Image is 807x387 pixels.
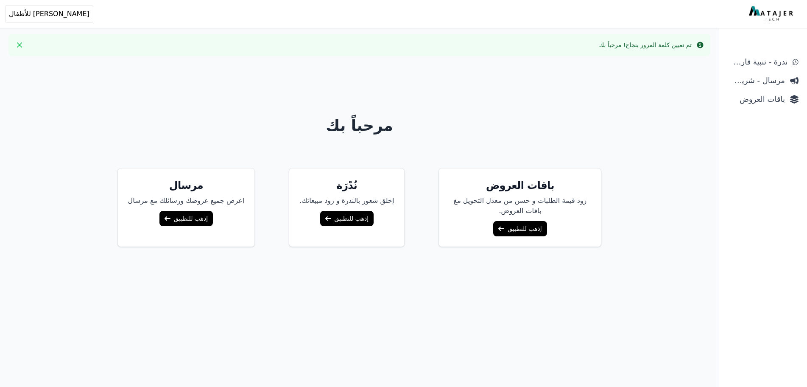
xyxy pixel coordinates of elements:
[159,211,213,226] a: إذهب للتطبيق
[749,6,795,22] img: MatajerTech Logo
[449,179,591,192] h5: باقات العروض
[728,56,787,68] span: ندرة - تنبية قارب علي النفاذ
[9,9,89,19] span: [PERSON_NAME] للأطفال
[34,117,685,134] h1: مرحباً بك
[5,5,93,23] button: [PERSON_NAME] للأطفال
[128,179,245,192] h5: مرسال
[299,196,394,206] p: إخلق شعور بالندرة و زود مبيعاتك.
[493,221,547,236] a: إذهب للتطبيق
[728,75,785,87] span: مرسال - شريط دعاية
[449,196,591,216] p: زود قيمة الطلبات و حسن من معدل التحويل مغ باقات العروض.
[728,93,785,105] span: باقات العروض
[299,179,394,192] h5: نُدْرَة
[599,41,692,49] div: تم تعيين كلمة المرور بنجاح! مرحباً بك
[320,211,374,226] a: إذهب للتطبيق
[13,38,26,52] button: Close
[128,196,245,206] p: اعرض جميع عروضك ورسائلك مع مرسال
